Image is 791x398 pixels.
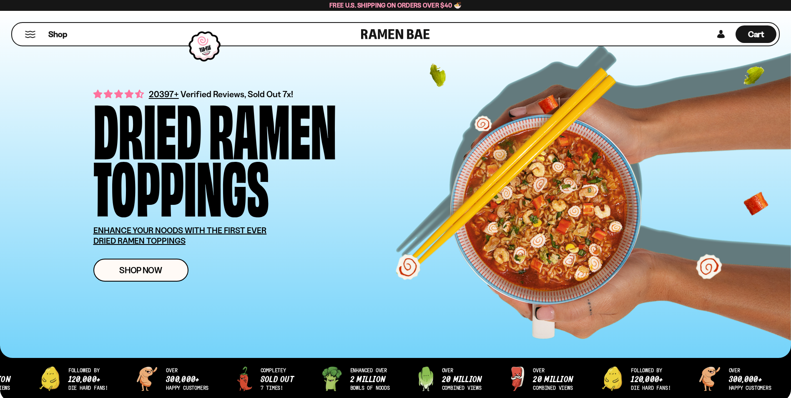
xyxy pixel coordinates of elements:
[25,31,36,38] button: Mobile Menu Trigger
[748,29,764,39] span: Cart
[93,259,188,282] a: Shop Now
[93,156,269,213] div: Toppings
[736,23,776,45] div: Cart
[209,98,336,156] div: Ramen
[329,1,462,9] span: Free U.S. Shipping on Orders over $40 🍜
[48,25,67,43] a: Shop
[93,225,267,246] u: ENHANCE YOUR NOODS WITH THE FIRST EVER DRIED RAMEN TOPPINGS
[93,98,201,156] div: Dried
[48,29,67,40] span: Shop
[119,266,162,275] span: Shop Now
